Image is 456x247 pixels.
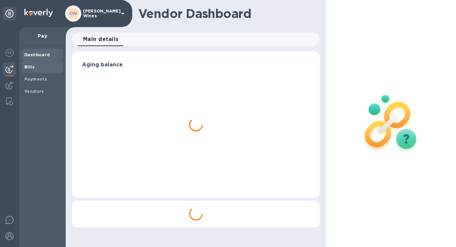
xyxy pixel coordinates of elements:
[69,11,77,16] b: OW
[24,64,35,69] b: Bills
[83,9,117,18] p: [PERSON_NAME] Wines
[82,62,310,68] h3: Aging balance
[24,33,60,39] p: Pay
[5,49,14,57] img: Foreign exchange
[24,52,50,57] b: Dashboard
[24,9,53,17] img: Logo
[3,7,16,20] div: Unpin categories
[24,89,44,94] b: Vendors
[24,77,47,82] b: Payments
[138,6,315,21] h1: Vendor Dashboard
[83,35,119,44] span: Main details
